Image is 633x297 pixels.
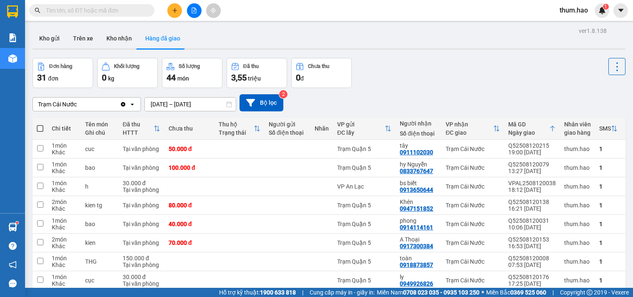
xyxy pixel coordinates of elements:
[7,5,18,18] img: logo-vxr
[191,8,197,13] span: file-add
[123,202,160,209] div: Tại văn phòng
[400,168,433,174] div: 0833767647
[52,280,77,287] div: Khác
[446,146,500,152] div: Trạm Cái Nước
[564,202,591,209] div: thum.hao
[508,236,556,243] div: Q52508120153
[52,243,77,249] div: Khác
[599,277,618,284] div: 1
[169,202,210,209] div: 80.000 đ
[446,258,500,265] div: Trạm Cái Nước
[400,280,433,287] div: 0949926826
[300,75,304,82] span: đ
[33,58,93,88] button: Đơn hàng31đơn
[46,6,144,15] input: Tìm tên, số ĐT hoặc mã đơn
[123,121,154,128] div: Đã thu
[177,75,189,82] span: món
[400,262,433,268] div: 0918873857
[52,161,77,168] div: 1 món
[123,186,160,193] div: Tại văn phòng
[337,277,391,284] div: Trạm Quận 5
[206,3,221,18] button: aim
[508,280,556,287] div: 17:25 [DATE]
[446,277,500,284] div: Trạm Cái Nước
[169,164,210,171] div: 100.000 đ
[564,164,591,171] div: thum.hao
[508,121,549,128] div: Mã GD
[508,224,556,231] div: 10:06 [DATE]
[333,118,396,140] th: Toggle SortBy
[210,8,216,13] span: aim
[508,180,556,186] div: VPAL2508120038
[446,239,500,246] div: Trạm Cái Nước
[400,120,437,127] div: Người nhận
[337,239,391,246] div: Trạm Quận 5
[35,8,40,13] span: search
[123,164,160,171] div: Tại văn phòng
[52,274,77,280] div: 1 món
[504,118,560,140] th: Toggle SortBy
[400,243,433,249] div: 0917300384
[613,3,628,18] button: caret-down
[508,243,556,249] div: 16:53 [DATE]
[587,289,593,295] span: copyright
[243,63,259,69] div: Đã thu
[16,221,18,224] sup: 1
[123,255,160,262] div: 150.000 đ
[139,28,187,48] button: Hàng đã giao
[49,63,72,69] div: Đơn hàng
[599,221,618,227] div: 1
[400,224,433,231] div: 0914114161
[85,183,114,190] div: h
[400,236,437,243] div: A Thoại
[400,199,437,205] div: Khén
[37,73,46,83] span: 31
[441,118,504,140] th: Toggle SortBy
[508,142,556,149] div: Q52508120215
[302,288,303,297] span: |
[400,217,437,224] div: phong
[400,142,437,149] div: tây
[179,63,200,69] div: Số lượng
[400,149,433,156] div: 0911102030
[66,28,100,48] button: Trên xe
[599,202,618,209] div: 1
[38,100,77,108] div: Trạm Cái Nước
[446,129,493,136] div: ĐC giao
[552,288,554,297] span: |
[123,274,160,280] div: 30.000 đ
[400,180,437,186] div: bs biết
[337,202,391,209] div: Trạm Quận 5
[446,183,500,190] div: Trạm Cái Nước
[269,129,306,136] div: Số điện thoại
[8,33,17,42] img: solution-icon
[400,205,433,212] div: 0947151852
[102,73,106,83] span: 0
[172,8,178,13] span: plus
[162,58,222,88] button: Số lượng44món
[400,130,437,137] div: Số điện thoại
[9,242,17,250] span: question-circle
[52,149,77,156] div: Khác
[310,288,375,297] span: Cung cấp máy in - giấy in:
[85,129,114,136] div: Ghi chú
[564,221,591,227] div: thum.hao
[603,4,609,10] sup: 1
[123,146,160,152] div: Tại văn phòng
[510,289,546,296] strong: 0369 525 060
[308,63,329,69] div: Chưa thu
[400,161,437,168] div: hy Nguyễn
[446,202,500,209] div: Trạm Cái Nước
[279,90,287,98] sup: 2
[129,101,136,108] svg: open
[123,262,160,268] div: Tại văn phòng
[508,199,556,205] div: Q52508120138
[123,221,160,227] div: Tại văn phòng
[227,58,287,88] button: Đã thu3,55 triệu
[508,255,556,262] div: Q52508120008
[599,146,618,152] div: 1
[9,279,17,287] span: message
[446,221,500,227] div: Trạm Cái Nước
[52,205,77,212] div: Khác
[508,186,556,193] div: 18:12 [DATE]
